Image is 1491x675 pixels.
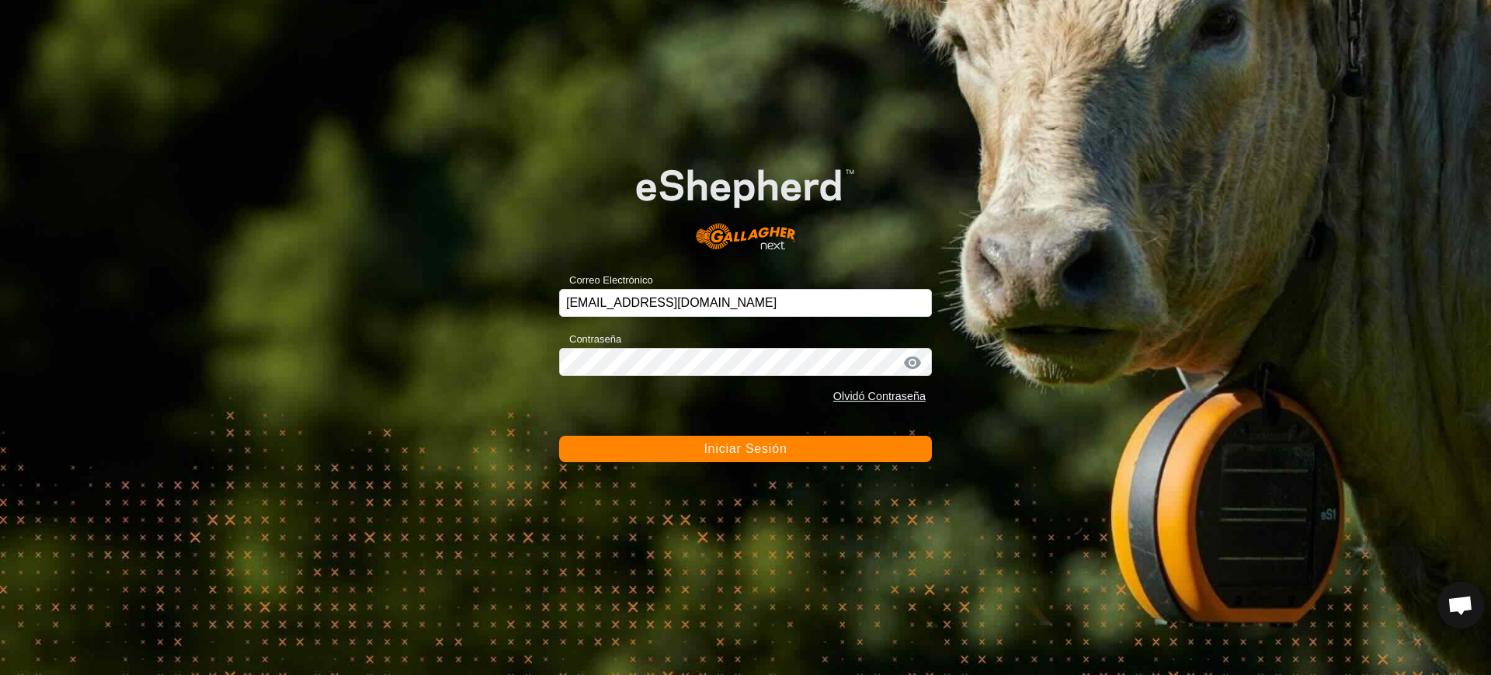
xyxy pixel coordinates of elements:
label: Correo Electrónico [559,273,653,288]
label: Contraseña [559,332,621,347]
img: Logo de eShepherd [596,138,895,266]
span: Iniciar Sesión [704,442,787,455]
div: Chat abierto [1437,582,1484,628]
button: Iniciar Sesión [559,436,932,462]
a: Olvidó Contraseña [833,390,926,402]
input: Correo Electrónico [559,289,932,317]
